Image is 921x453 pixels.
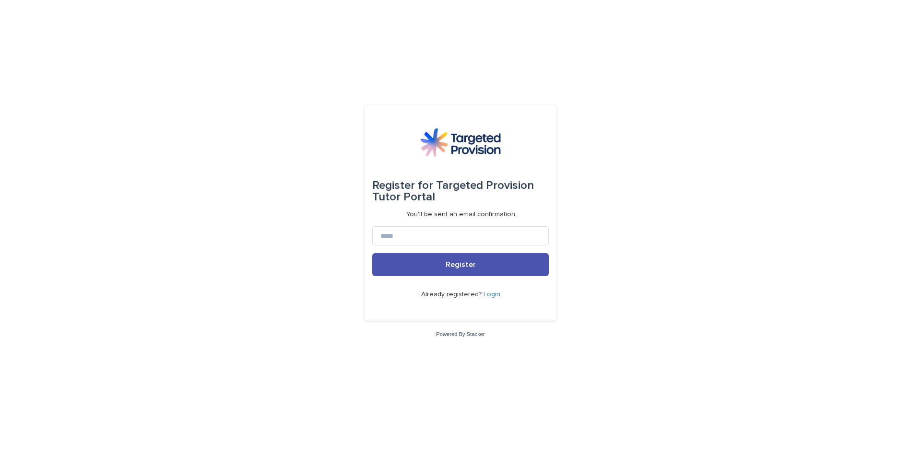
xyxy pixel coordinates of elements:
[420,128,501,157] img: M5nRWzHhSzIhMunXDL62
[372,180,433,191] span: Register for
[372,172,549,210] div: Targeted Provision Tutor Portal
[406,210,515,219] p: You'll be sent an email confirmation
[436,331,484,337] a: Powered By Stacker
[446,261,476,268] span: Register
[484,291,500,298] a: Login
[421,291,484,298] span: Already registered?
[372,253,549,276] button: Register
